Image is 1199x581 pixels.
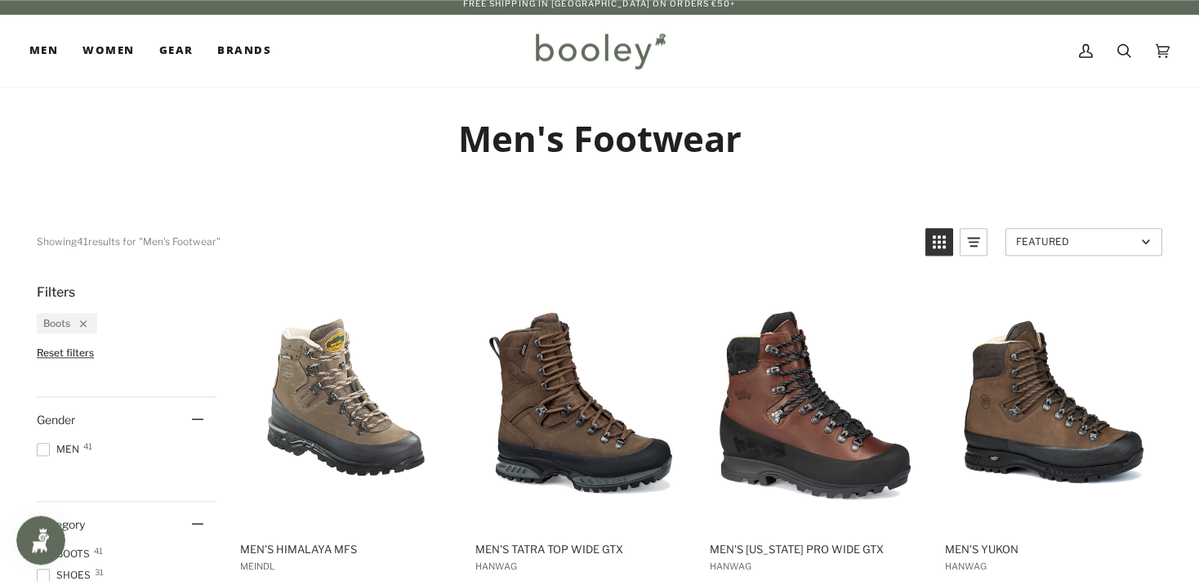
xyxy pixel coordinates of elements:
img: Men's Himalaya MFS [238,298,454,515]
span: Meindl [240,561,452,572]
a: View list mode [960,228,987,256]
a: Women [70,15,146,87]
span: 41 [94,547,103,555]
span: Gear [159,42,194,59]
span: Women [82,42,134,59]
span: Reset filters [37,346,94,359]
span: Hanwag [475,561,687,572]
h1: Men's Footwear [37,116,1162,161]
iframe: Button to open loyalty program pop-up [16,516,65,565]
div: Remove filter: Boots [70,317,87,329]
span: Men [37,442,84,457]
span: 31 [95,568,104,576]
li: Reset filters [37,346,216,359]
span: Men's Tatra Top Wide GTX [475,542,687,556]
a: Men [29,15,70,87]
div: Showing results for "Men's Footwear" [37,228,221,256]
b: 41 [77,235,88,248]
a: View grid mode [925,228,953,256]
img: Booley [528,27,671,74]
span: Hanwag [945,561,1157,572]
span: Men's Himalaya MFS [240,542,452,556]
span: Men's [US_STATE] Pro Wide GTX [710,542,921,556]
span: Hanwag [710,561,921,572]
img: Hanwag Men's Tatra Top Wide GTX Brown - Booley Galway [473,298,689,515]
span: 41 [83,442,92,450]
a: Sort options [1005,228,1162,256]
img: Hanwag Men's Yukon Erde/Brown - Booley Galway [943,298,1159,515]
img: Hanwag Men's Alaska Pro Wide GTX Century / Black - Booley Galway [707,298,924,515]
span: Men [29,42,58,59]
span: Men's Yukon [945,542,1157,556]
span: Boots [37,547,95,561]
a: Gear [147,15,206,87]
span: Gender [37,413,75,427]
span: Filters [37,284,75,300]
span: Featured [1016,235,1136,248]
span: Boots [43,317,70,329]
span: Brands [217,42,271,59]
a: Brands [205,15,283,87]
